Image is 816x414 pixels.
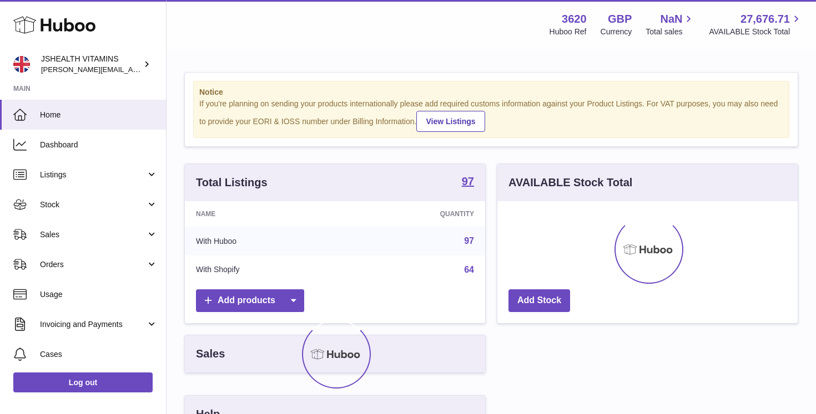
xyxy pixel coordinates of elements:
[646,12,695,37] a: NaN Total sales
[741,12,790,27] span: 27,676.71
[185,201,347,227] th: Name
[416,111,485,132] a: View Listings
[196,175,268,190] h3: Total Listings
[709,27,803,37] span: AVAILABLE Stock Total
[464,236,474,246] a: 97
[41,54,141,75] div: JSHEALTH VITAMINS
[40,110,158,120] span: Home
[464,265,474,274] a: 64
[40,349,158,360] span: Cases
[41,65,223,74] span: [PERSON_NAME][EMAIL_ADDRESS][DOMAIN_NAME]
[13,372,153,392] a: Log out
[199,99,783,132] div: If you're planning on sending your products internationally please add required customs informati...
[40,140,158,150] span: Dashboard
[462,176,474,189] a: 97
[550,27,587,37] div: Huboo Ref
[462,176,474,187] strong: 97
[709,12,803,37] a: 27,676.71 AVAILABLE Stock Total
[40,319,146,330] span: Invoicing and Payments
[40,229,146,240] span: Sales
[601,27,632,37] div: Currency
[196,289,304,312] a: Add products
[40,170,146,180] span: Listings
[185,255,347,284] td: With Shopify
[185,227,347,255] td: With Huboo
[508,175,632,190] h3: AVAILABLE Stock Total
[40,259,146,270] span: Orders
[40,289,158,300] span: Usage
[13,56,30,73] img: francesca@jshealthvitamins.com
[40,200,146,210] span: Stock
[196,346,225,361] h3: Sales
[660,12,682,27] span: NaN
[608,12,632,27] strong: GBP
[562,12,587,27] strong: 3620
[646,27,695,37] span: Total sales
[508,289,570,312] a: Add Stock
[347,201,485,227] th: Quantity
[199,87,783,98] strong: Notice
